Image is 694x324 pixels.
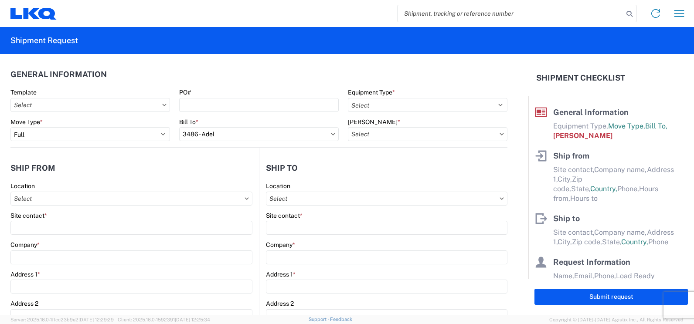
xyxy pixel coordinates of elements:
[10,118,43,126] label: Move Type
[648,238,668,246] span: Phone
[553,132,612,140] span: [PERSON_NAME]
[10,164,55,172] h2: Ship from
[536,73,625,83] h2: Shipment Checklist
[558,238,572,246] span: City,
[10,300,38,307] label: Address 2
[179,127,339,141] input: Select
[10,212,47,219] label: Site contact
[10,270,40,278] label: Address 1
[617,185,639,193] span: Phone,
[553,151,589,160] span: Ship from
[10,88,37,96] label: Template
[348,118,400,126] label: [PERSON_NAME]
[266,300,294,307] label: Address 2
[608,122,645,130] span: Move Type,
[266,164,298,172] h2: Ship to
[10,98,170,112] input: Select
[309,317,330,322] a: Support
[179,118,198,126] label: Bill To
[553,228,594,236] span: Site contact,
[266,192,507,206] input: Select
[594,165,647,174] span: Company name,
[549,316,684,324] span: Copyright © [DATE]-[DATE] Agistix Inc., All Rights Reserved
[118,317,210,322] span: Client: 2025.16.0-1592391
[175,317,210,322] span: [DATE] 12:25:34
[590,185,617,193] span: Country,
[571,185,590,193] span: State,
[645,122,667,130] span: Bill To,
[553,257,630,267] span: Request Information
[10,192,252,206] input: Select
[602,238,621,246] span: State,
[348,88,395,96] label: Equipment Type
[398,5,623,22] input: Shipment, tracking or reference number
[266,241,295,249] label: Company
[348,127,507,141] input: Select
[10,241,40,249] label: Company
[10,35,78,46] h2: Shipment Request
[78,317,114,322] span: [DATE] 12:29:29
[266,182,290,190] label: Location
[266,270,296,278] label: Address 1
[179,88,191,96] label: PO#
[553,214,580,223] span: Ship to
[558,175,572,183] span: City,
[553,108,629,117] span: General Information
[574,272,594,280] span: Email,
[534,289,688,305] button: Submit request
[10,70,107,79] h2: General Information
[330,317,352,322] a: Feedback
[553,122,608,130] span: Equipment Type,
[594,272,616,280] span: Phone,
[10,182,35,190] label: Location
[10,317,114,322] span: Server: 2025.16.0-1ffcc23b9e2
[572,238,602,246] span: Zip code,
[553,272,574,280] span: Name,
[621,238,648,246] span: Country,
[266,212,303,219] label: Site contact
[594,228,647,236] span: Company name,
[570,194,598,202] span: Hours to
[553,165,594,174] span: Site contact,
